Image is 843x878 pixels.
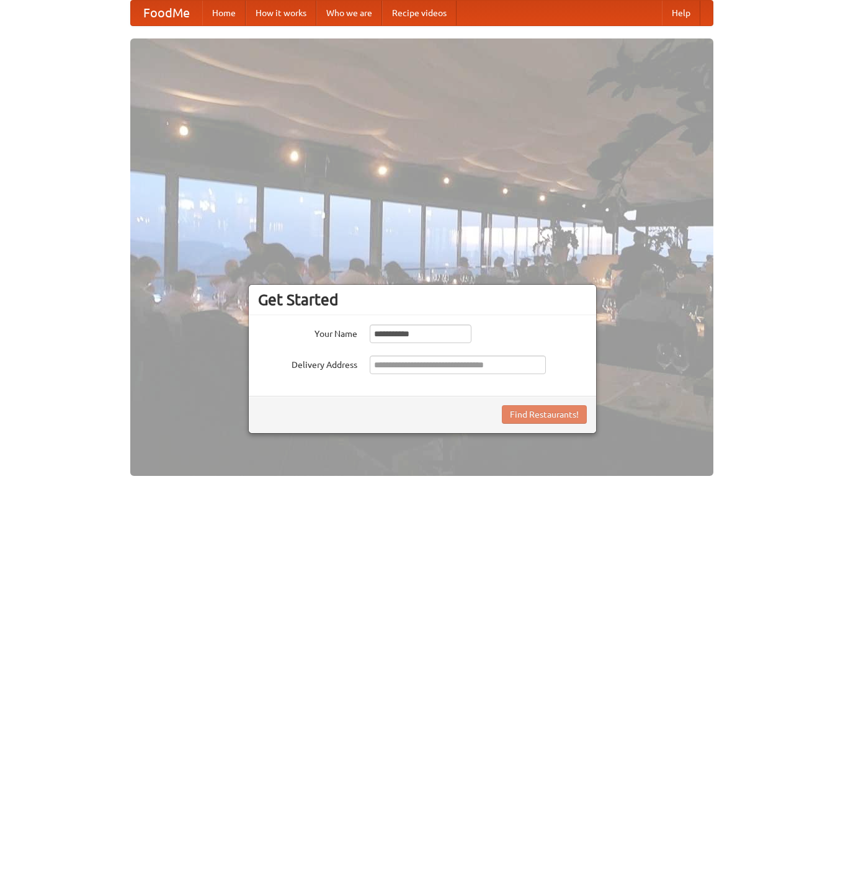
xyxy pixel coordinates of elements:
[258,356,357,371] label: Delivery Address
[662,1,700,25] a: Help
[502,405,587,424] button: Find Restaurants!
[202,1,246,25] a: Home
[382,1,457,25] a: Recipe videos
[258,290,587,309] h3: Get Started
[131,1,202,25] a: FoodMe
[246,1,316,25] a: How it works
[316,1,382,25] a: Who we are
[258,325,357,340] label: Your Name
